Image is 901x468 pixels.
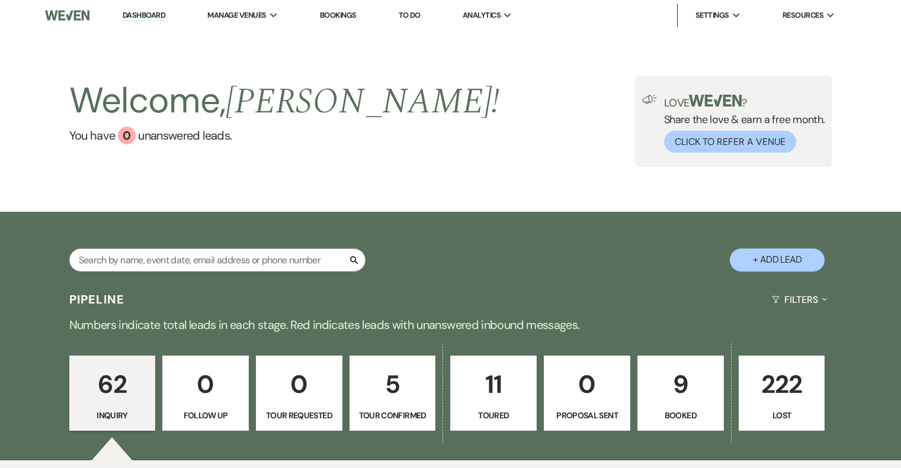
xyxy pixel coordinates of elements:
[746,409,817,422] p: Lost
[664,95,825,108] p: Love ?
[118,127,136,144] div: 0
[162,356,249,431] a: 0Follow Up
[69,248,365,272] input: Search by name, event date, email address or phone number
[69,356,156,431] a: 62Inquiry
[657,95,825,153] div: Share the love & earn a free month.
[399,10,421,20] a: To Do
[551,364,623,404] p: 0
[77,409,148,422] p: Inquiry
[645,364,716,404] p: 9
[458,409,529,422] p: Toured
[77,364,148,404] p: 62
[746,364,817,404] p: 222
[645,409,716,422] p: Booked
[642,95,657,104] img: loud-speaker-illustration.svg
[689,95,742,106] img: weven-logo-green.svg
[264,364,335,404] p: 0
[350,356,436,431] a: 5Tour Confirmed
[24,315,877,334] p: Numbers indicate total leads in each stage. Red indicates leads with unanswered inbound messages.
[739,356,825,431] a: 222Lost
[69,291,125,308] h3: Pipeline
[458,364,529,404] p: 11
[551,409,623,422] p: Proposal Sent
[256,356,342,431] a: 0Tour Requested
[783,9,823,21] span: Resources
[637,356,724,431] a: 9Booked
[463,9,501,21] span: Analytics
[695,9,729,21] span: Settings
[69,127,500,144] a: You have 0 unanswered leads.
[264,409,335,422] p: Tour Requested
[767,284,832,315] button: Filters
[320,10,357,20] a: Bookings
[170,409,241,422] p: Follow Up
[664,131,796,153] button: Click to Refer a Venue
[45,3,89,28] img: Weven Logo
[730,248,825,272] button: + Add Lead
[357,409,428,422] p: Tour Confirmed
[226,75,499,129] span: [PERSON_NAME] !
[207,9,266,21] span: Manage Venues
[357,364,428,404] p: 5
[170,364,241,404] p: 0
[123,10,165,21] a: Dashboard
[69,76,500,127] h2: Welcome,
[450,356,537,431] a: 11Toured
[544,356,630,431] a: 0Proposal Sent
